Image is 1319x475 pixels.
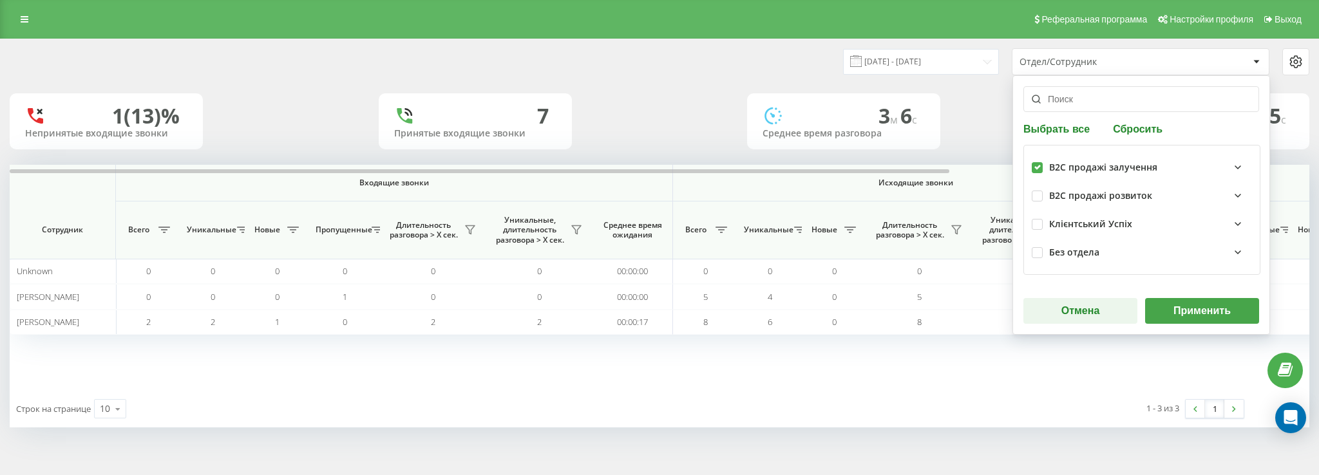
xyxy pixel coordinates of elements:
[890,113,900,127] span: м
[537,265,542,277] span: 0
[343,291,347,303] span: 1
[275,316,280,328] span: 1
[602,220,663,240] span: Среднее время ожидания
[873,220,947,240] span: Длительность разговора > Х сек.
[537,104,549,128] div: 7
[25,128,187,139] div: Непринятые входящие звонки
[1146,402,1179,414] div: 1 - 3 из 3
[679,225,712,235] span: Всего
[17,316,79,328] span: [PERSON_NAME]
[251,225,283,235] span: Новые
[1041,14,1147,24] span: Реферальная программа
[1145,298,1259,324] button: Применить
[431,265,435,277] span: 0
[1049,219,1132,230] div: Клієнтський Успіх
[768,265,772,277] span: 0
[431,316,435,328] span: 2
[431,291,435,303] span: 0
[1023,86,1259,112] input: Поиск
[1170,14,1253,24] span: Настройки профиля
[1023,298,1137,324] button: Отмена
[832,316,837,328] span: 0
[917,316,922,328] span: 8
[537,291,542,303] span: 0
[593,284,673,309] td: 00:00:00
[593,259,673,284] td: 00:00:00
[768,316,772,328] span: 6
[1049,247,1099,258] div: Без отдела
[703,265,708,277] span: 0
[493,215,567,245] span: Уникальные, длительность разговора > Х сек.
[211,316,215,328] span: 2
[1049,162,1157,173] div: B2C продажі залучення
[1020,57,1173,68] div: Отдел/Сотрудник
[593,310,673,335] td: 00:00:17
[979,215,1053,245] span: Уникальные, длительность разговора > Х сек.
[768,291,772,303] span: 4
[386,220,460,240] span: Длительность разговора > Х сек.
[149,178,639,188] span: Входящие звонки
[275,291,280,303] span: 0
[275,265,280,277] span: 0
[703,316,708,328] span: 8
[17,291,79,303] span: [PERSON_NAME]
[703,178,1129,188] span: Исходящие звонки
[1049,191,1152,201] div: В2С продажi розвиток
[100,402,110,415] div: 10
[744,225,790,235] span: Уникальные
[146,291,151,303] span: 0
[21,225,104,235] span: Сотрудник
[1230,225,1276,235] span: Уникальные
[832,265,837,277] span: 0
[394,128,556,139] div: Принятые входящие звонки
[343,316,347,328] span: 0
[1281,113,1286,127] span: c
[146,265,151,277] span: 0
[537,316,542,328] span: 2
[703,291,708,303] span: 5
[808,225,840,235] span: Новые
[316,225,368,235] span: Пропущенные
[912,113,917,127] span: c
[878,102,900,129] span: 3
[1258,102,1286,129] span: 15
[16,403,91,414] span: Строк на странице
[1275,402,1306,433] div: Open Intercom Messenger
[1109,122,1166,135] button: Сбросить
[187,225,233,235] span: Уникальные
[1275,14,1302,24] span: Выход
[917,265,922,277] span: 0
[112,104,180,128] div: 1 (13)%
[917,291,922,303] span: 5
[211,265,215,277] span: 0
[1205,400,1224,418] a: 1
[146,316,151,328] span: 2
[211,291,215,303] span: 0
[1023,122,1094,135] button: Выбрать все
[17,265,53,277] span: Unknown
[343,265,347,277] span: 0
[763,128,925,139] div: Среднее время разговора
[122,225,155,235] span: Всего
[832,291,837,303] span: 0
[900,102,917,129] span: 6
